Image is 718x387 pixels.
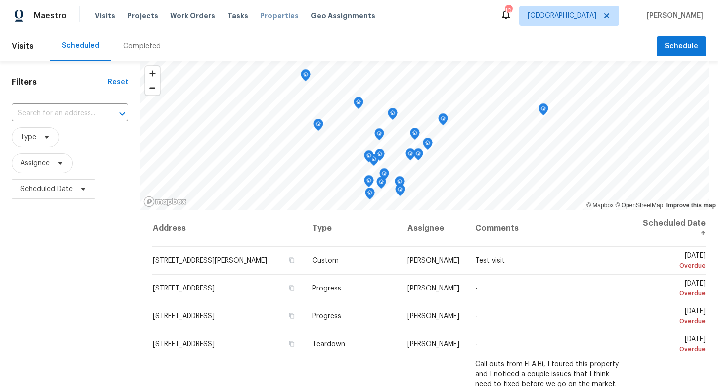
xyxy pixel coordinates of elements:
[365,188,375,203] div: Map marker
[407,285,459,292] span: [PERSON_NAME]
[12,77,108,87] h1: Filters
[20,158,50,168] span: Assignee
[413,148,423,164] div: Map marker
[528,11,596,21] span: [GEOGRAPHIC_DATA]
[407,313,459,320] span: [PERSON_NAME]
[12,35,34,57] span: Visits
[145,81,160,95] button: Zoom out
[395,184,405,199] div: Map marker
[145,66,160,81] button: Zoom in
[475,285,478,292] span: -
[615,202,663,209] a: OpenStreetMap
[642,316,706,326] div: Overdue
[143,196,187,207] a: Mapbox homepage
[375,149,385,164] div: Map marker
[634,210,706,247] th: Scheduled Date ↑
[665,40,698,53] span: Schedule
[354,97,363,112] div: Map marker
[475,341,478,348] span: -
[287,311,296,320] button: Copy Address
[153,341,215,348] span: [STREET_ADDRESS]
[438,113,448,129] div: Map marker
[108,77,128,87] div: Reset
[311,11,375,21] span: Geo Assignments
[95,11,115,21] span: Visits
[260,11,299,21] span: Properties
[410,128,420,143] div: Map marker
[475,313,478,320] span: -
[153,313,215,320] span: [STREET_ADDRESS]
[127,11,158,21] span: Projects
[153,285,215,292] span: [STREET_ADDRESS]
[407,257,459,264] span: [PERSON_NAME]
[642,252,706,271] span: [DATE]
[395,176,405,192] div: Map marker
[642,336,706,354] span: [DATE]
[287,256,296,265] button: Copy Address
[642,289,706,298] div: Overdue
[304,210,400,247] th: Type
[123,41,161,51] div: Completed
[152,210,304,247] th: Address
[643,11,703,21] span: [PERSON_NAME]
[374,128,384,144] div: Map marker
[376,177,386,192] div: Map marker
[657,36,706,57] button: Schedule
[312,285,341,292] span: Progress
[475,257,505,264] span: Test visit
[642,280,706,298] span: [DATE]
[405,148,415,164] div: Map marker
[140,61,709,210] canvas: Map
[34,11,67,21] span: Maestro
[388,108,398,123] div: Map marker
[505,6,512,16] div: 101
[364,150,374,166] div: Map marker
[301,69,311,85] div: Map marker
[153,257,267,264] span: [STREET_ADDRESS][PERSON_NAME]
[312,313,341,320] span: Progress
[287,339,296,348] button: Copy Address
[586,202,614,209] a: Mapbox
[642,344,706,354] div: Overdue
[227,12,248,19] span: Tasks
[642,261,706,271] div: Overdue
[12,106,100,121] input: Search for an address...
[20,132,36,142] span: Type
[666,202,716,209] a: Improve this map
[467,210,633,247] th: Comments
[20,184,73,194] span: Scheduled Date
[379,168,389,184] div: Map marker
[407,341,459,348] span: [PERSON_NAME]
[423,138,433,153] div: Map marker
[62,41,99,51] div: Scheduled
[312,341,345,348] span: Teardown
[538,103,548,119] div: Map marker
[399,210,467,247] th: Assignee
[313,119,323,134] div: Map marker
[364,175,374,191] div: Map marker
[642,308,706,326] span: [DATE]
[115,107,129,121] button: Open
[170,11,215,21] span: Work Orders
[287,284,296,292] button: Copy Address
[312,257,339,264] span: Custom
